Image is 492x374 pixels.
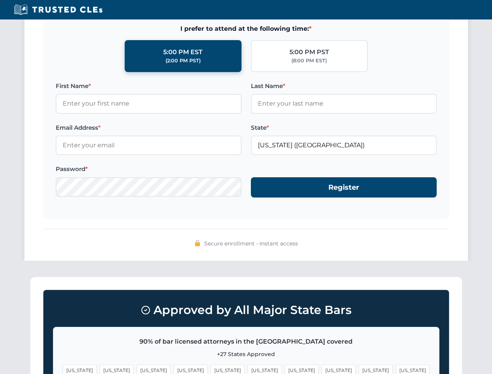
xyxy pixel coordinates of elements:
[163,47,203,57] div: 5:00 PM EST
[251,81,437,91] label: Last Name
[63,350,430,358] p: +27 States Approved
[194,240,201,246] img: 🔒
[56,164,242,174] label: Password
[289,47,329,57] div: 5:00 PM PST
[56,123,242,132] label: Email Address
[166,57,201,65] div: (2:00 PM PST)
[56,136,242,155] input: Enter your email
[56,94,242,113] input: Enter your first name
[251,136,437,155] input: California (CA)
[12,4,105,16] img: Trusted CLEs
[204,239,298,248] span: Secure enrollment • Instant access
[56,24,437,34] span: I prefer to attend at the following time:
[251,123,437,132] label: State
[251,177,437,198] button: Register
[63,337,430,347] p: 90% of bar licensed attorneys in the [GEOGRAPHIC_DATA] covered
[251,94,437,113] input: Enter your last name
[53,300,439,321] h3: Approved by All Major State Bars
[291,57,327,65] div: (8:00 PM EST)
[56,81,242,91] label: First Name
